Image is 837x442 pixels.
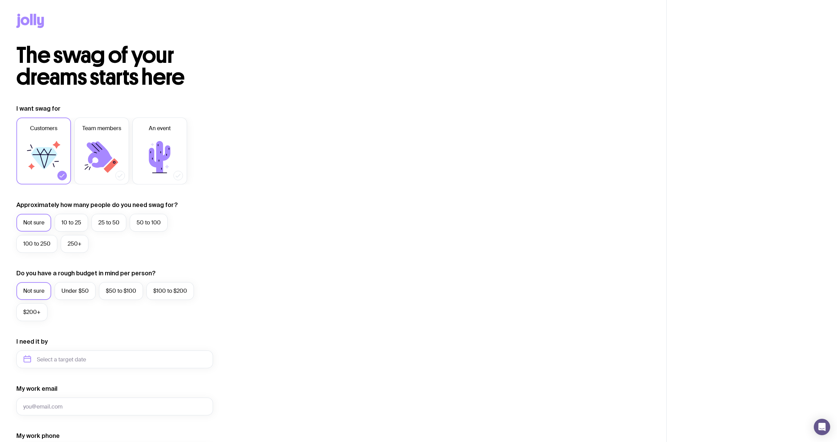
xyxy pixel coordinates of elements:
[16,385,57,393] label: My work email
[55,214,88,232] label: 10 to 25
[91,214,126,232] label: 25 to 50
[82,124,121,133] span: Team members
[16,105,60,113] label: I want swag for
[16,235,57,253] label: 100 to 250
[99,282,143,300] label: $50 to $100
[30,124,57,133] span: Customers
[146,282,194,300] label: $100 to $200
[61,235,88,253] label: 250+
[16,337,48,346] label: I need it by
[149,124,171,133] span: An event
[16,42,185,91] span: The swag of your dreams starts here
[16,432,60,440] label: My work phone
[16,269,156,277] label: Do you have a rough budget in mind per person?
[814,419,830,435] div: Open Intercom Messenger
[16,201,178,209] label: Approximately how many people do you need swag for?
[16,350,213,368] input: Select a target date
[130,214,168,232] label: 50 to 100
[16,303,47,321] label: $200+
[55,282,96,300] label: Under $50
[16,282,51,300] label: Not sure
[16,398,213,415] input: you@email.com
[16,214,51,232] label: Not sure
